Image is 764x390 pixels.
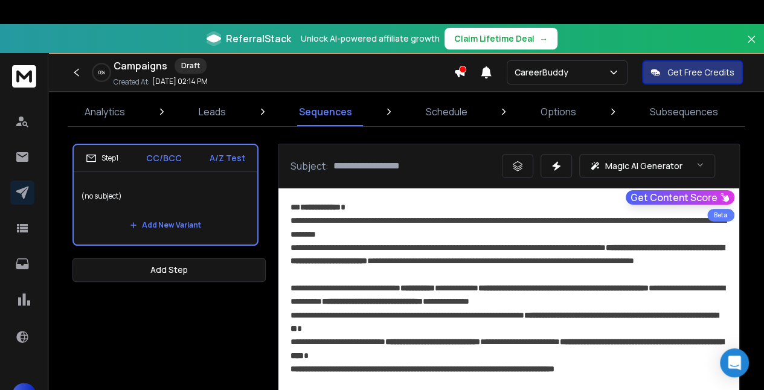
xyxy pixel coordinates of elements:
[72,258,266,282] button: Add Step
[743,31,759,60] button: Close banner
[642,60,743,85] button: Get Free Credits
[292,97,359,126] a: Sequences
[98,69,105,76] p: 0 %
[199,104,226,119] p: Leads
[650,104,718,119] p: Subsequences
[85,104,125,119] p: Analytics
[445,28,557,50] button: Claim Lifetime Deal→
[210,152,245,164] p: A/Z Test
[667,66,734,78] p: Get Free Credits
[605,160,682,172] p: Magic AI Generator
[720,348,749,377] div: Open Intercom Messenger
[226,31,291,46] span: ReferralStack
[301,33,440,45] p: Unlock AI-powered affiliate growth
[426,104,467,119] p: Schedule
[114,77,150,87] p: Created At:
[419,97,475,126] a: Schedule
[291,159,329,173] p: Subject:
[643,97,725,126] a: Subsequences
[707,209,734,222] div: Beta
[72,144,258,246] li: Step1CC/BCCA/Z Test(no subject)Add New Variant
[146,152,182,164] p: CC/BCC
[541,104,576,119] p: Options
[77,97,132,126] a: Analytics
[533,97,583,126] a: Options
[120,213,211,237] button: Add New Variant
[191,97,233,126] a: Leads
[539,33,548,45] span: →
[579,154,715,178] button: Magic AI Generator
[626,190,734,205] button: Get Content Score
[515,66,573,78] p: CareerBuddy
[175,58,207,74] div: Draft
[152,77,208,86] p: [DATE] 02:14 PM
[86,153,118,164] div: Step 1
[114,59,167,73] h1: Campaigns
[81,179,250,213] p: (no subject)
[299,104,352,119] p: Sequences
